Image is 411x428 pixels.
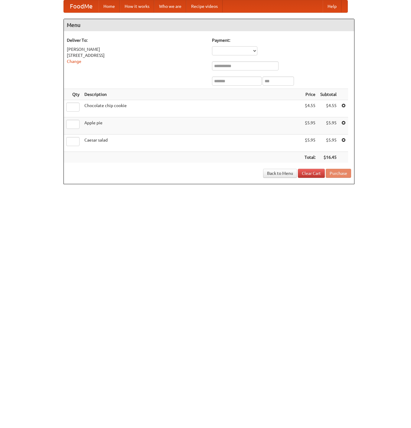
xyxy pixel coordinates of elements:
[302,89,318,100] th: Price
[318,100,339,117] td: $4.55
[82,117,302,135] td: Apple pie
[323,0,341,12] a: Help
[64,19,354,31] h4: Menu
[302,135,318,152] td: $5.95
[263,169,297,178] a: Back to Menu
[82,135,302,152] td: Caesar salad
[302,152,318,163] th: Total:
[318,152,339,163] th: $16.45
[64,0,99,12] a: FoodMe
[67,52,206,58] div: [STREET_ADDRESS]
[120,0,154,12] a: How it works
[302,100,318,117] td: $4.55
[326,169,351,178] button: Purchase
[82,100,302,117] td: Chocolate chip cookie
[318,117,339,135] td: $5.95
[302,117,318,135] td: $5.95
[67,46,206,52] div: [PERSON_NAME]
[212,37,351,43] h5: Payment:
[298,169,325,178] a: Clear Cart
[67,59,81,64] a: Change
[318,89,339,100] th: Subtotal
[67,37,206,43] h5: Deliver To:
[82,89,302,100] th: Description
[186,0,223,12] a: Recipe videos
[64,89,82,100] th: Qty
[154,0,186,12] a: Who we are
[318,135,339,152] td: $5.95
[99,0,120,12] a: Home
